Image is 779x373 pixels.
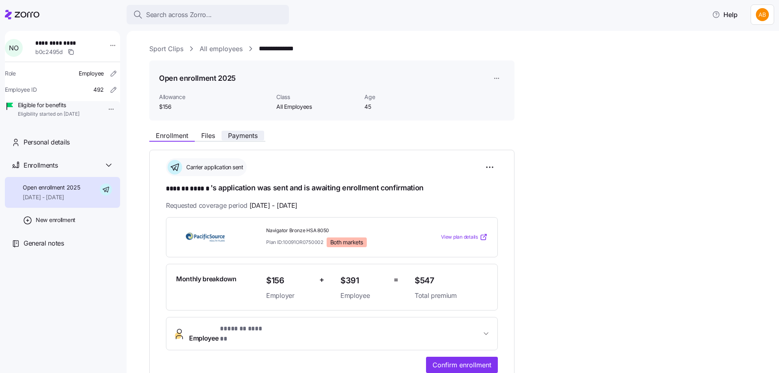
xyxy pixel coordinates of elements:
[756,8,769,21] img: 42a6513890f28a9d591cc60790ab6045
[23,193,80,201] span: [DATE] - [DATE]
[712,10,738,19] span: Help
[200,44,243,54] a: All employees
[5,69,16,78] span: Role
[394,274,398,286] span: =
[159,93,270,101] span: Allowance
[166,201,297,211] span: Requested coverage period
[9,45,18,51] span: N O
[127,5,289,24] button: Search across Zorro...
[441,233,488,241] a: View plan details
[319,274,324,286] span: +
[79,69,104,78] span: Employee
[159,73,236,83] h1: Open enrollment 2025
[35,48,63,56] span: b0c2495d
[156,132,188,139] span: Enrollment
[166,183,498,194] h1: 's application was sent and is awaiting enrollment confirmation
[36,216,75,224] span: New enrollment
[426,357,498,373] button: Confirm enrollment
[415,291,488,301] span: Total premium
[266,239,323,246] span: Plan ID: 10091OR0750002
[184,163,243,171] span: Carrier application sent
[146,10,212,20] span: Search across Zorro...
[176,274,237,284] span: Monthly breakdown
[276,103,358,111] span: All Employees
[149,44,183,54] a: Sport Clips
[441,233,478,241] span: View plan details
[433,360,491,370] span: Confirm enrollment
[266,227,408,234] span: Navigator Bronze HSA 8050
[24,238,64,248] span: General notes
[228,132,258,139] span: Payments
[340,274,387,287] span: $391
[18,101,80,109] span: Eligible for benefits
[330,239,363,246] span: Both markets
[159,103,270,111] span: $156
[189,324,268,343] span: Employee
[706,6,744,23] button: Help
[201,132,215,139] span: Files
[364,93,446,101] span: Age
[24,137,70,147] span: Personal details
[23,183,80,192] span: Open enrollment 2025
[364,103,446,111] span: 45
[415,274,488,287] span: $547
[250,201,297,211] span: [DATE] - [DATE]
[93,86,104,94] span: 492
[340,291,387,301] span: Employee
[5,86,37,94] span: Employee ID
[176,228,235,246] img: PacificSource Health Plans
[266,291,313,301] span: Employer
[266,274,313,287] span: $156
[18,111,80,118] span: Eligibility started on [DATE]
[24,160,58,170] span: Enrollments
[276,93,358,101] span: Class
